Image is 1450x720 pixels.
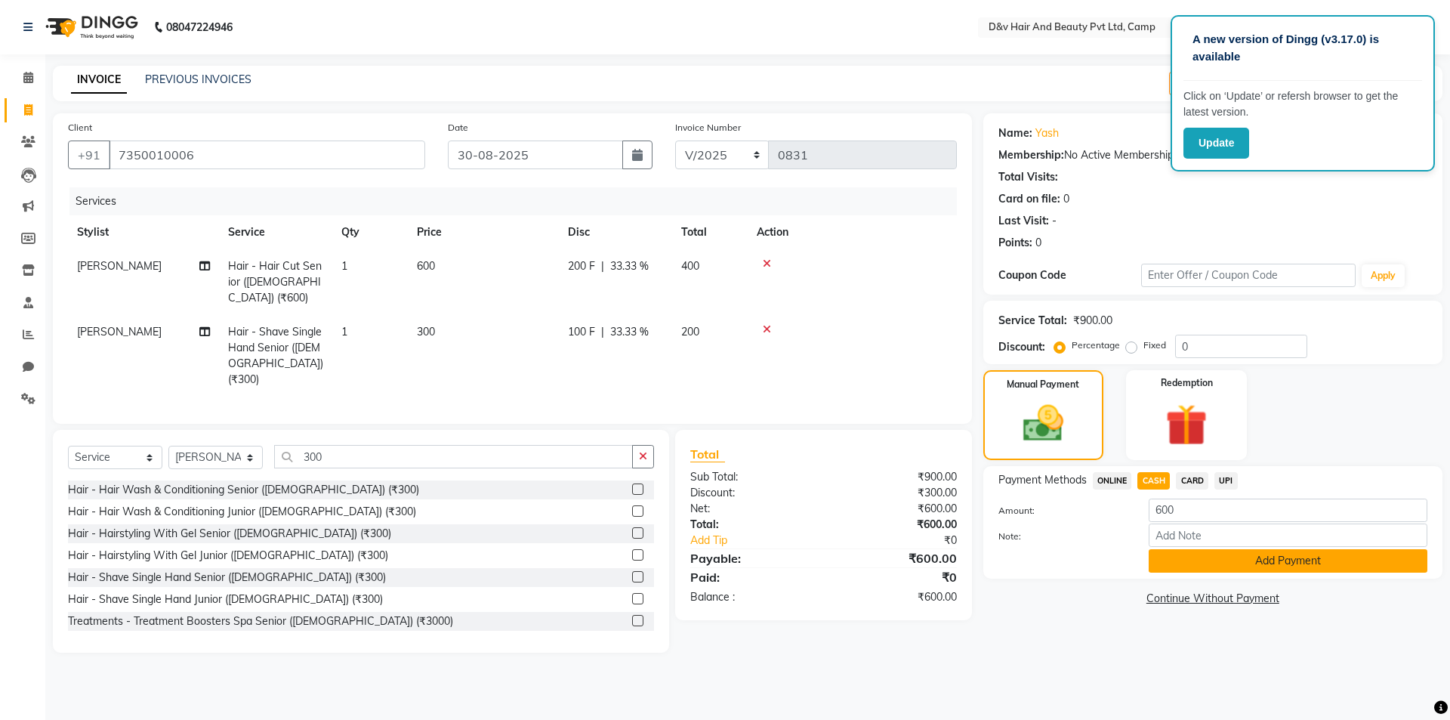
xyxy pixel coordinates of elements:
[601,324,604,340] span: |
[823,485,967,501] div: ₹300.00
[679,517,823,533] div: Total:
[77,259,162,273] span: [PERSON_NAME]
[1072,338,1120,352] label: Percentage
[166,6,233,48] b: 08047224946
[69,187,968,215] div: Services
[39,6,142,48] img: logo
[823,549,967,567] div: ₹600.00
[986,591,1439,607] a: Continue Without Payment
[68,592,383,607] div: Hair - Shave Single Hand Junior ([DEMOGRAPHIC_DATA]) (₹300)
[601,258,604,274] span: |
[823,469,967,485] div: ₹900.00
[823,501,967,517] div: ₹600.00
[690,447,725,462] span: Total
[998,313,1067,329] div: Service Total:
[1063,191,1069,207] div: 0
[68,570,386,586] div: Hair - Shave Single Hand Senior ([DEMOGRAPHIC_DATA]) (₹300)
[274,445,633,468] input: Search or Scan
[679,533,847,548] a: Add Tip
[679,549,823,567] div: Payable:
[998,147,1427,163] div: No Active Membership
[998,169,1058,185] div: Total Visits:
[998,147,1064,163] div: Membership:
[1183,88,1422,120] p: Click on ‘Update’ or refersh browser to get the latest version.
[823,568,967,586] div: ₹0
[71,66,127,94] a: INVOICE
[68,215,219,249] th: Stylist
[610,324,649,340] span: 33.33 %
[77,325,162,338] span: [PERSON_NAME]
[1093,472,1132,490] span: ONLINE
[1214,472,1238,490] span: UPI
[679,469,823,485] div: Sub Total:
[987,530,1137,543] label: Note:
[998,191,1060,207] div: Card on file:
[228,325,323,386] span: Hair - Shave Single Hand Senior ([DEMOGRAPHIC_DATA]) (₹300)
[672,215,748,249] th: Total
[1143,338,1166,352] label: Fixed
[610,258,649,274] span: 33.33 %
[679,485,823,501] div: Discount:
[448,121,468,134] label: Date
[1035,235,1041,251] div: 0
[998,472,1087,488] span: Payment Methods
[1052,213,1057,229] div: -
[1176,472,1208,490] span: CARD
[1362,264,1405,287] button: Apply
[1073,313,1112,329] div: ₹900.00
[1137,472,1170,490] span: CASH
[145,73,251,86] a: PREVIOUS INVOICES
[679,501,823,517] div: Net:
[1035,125,1059,141] a: Yash
[1192,31,1413,65] p: A new version of Dingg (v3.17.0) is available
[679,568,823,586] div: Paid:
[568,324,595,340] span: 100 F
[681,259,699,273] span: 400
[68,548,388,564] div: Hair - Hairstyling With Gel Junior ([DEMOGRAPHIC_DATA]) (₹300)
[998,125,1032,141] div: Name:
[1161,376,1213,390] label: Redemption
[341,325,347,338] span: 1
[823,589,967,605] div: ₹600.00
[408,215,559,249] th: Price
[847,533,967,548] div: ₹0
[823,517,967,533] div: ₹600.00
[219,215,332,249] th: Service
[68,121,92,134] label: Client
[341,259,347,273] span: 1
[1149,499,1427,522] input: Amount
[417,259,435,273] span: 600
[568,258,595,274] span: 200 F
[1183,128,1249,159] button: Update
[68,141,110,169] button: +91
[68,504,416,520] div: Hair - Hair Wash & Conditioning Junior ([DEMOGRAPHIC_DATA]) (₹300)
[679,589,823,605] div: Balance :
[1149,549,1427,573] button: Add Payment
[1007,378,1079,391] label: Manual Payment
[332,215,408,249] th: Qty
[675,121,741,134] label: Invoice Number
[1169,72,1256,95] button: Create New
[559,215,672,249] th: Disc
[1152,399,1220,451] img: _gift.svg
[748,215,957,249] th: Action
[68,482,419,498] div: Hair - Hair Wash & Conditioning Senior ([DEMOGRAPHIC_DATA]) (₹300)
[1149,524,1427,547] input: Add Note
[998,213,1049,229] div: Last Visit:
[998,235,1032,251] div: Points:
[987,504,1137,518] label: Amount:
[998,339,1045,355] div: Discount:
[228,259,322,304] span: Hair - Hair Cut Senior ([DEMOGRAPHIC_DATA]) (₹600)
[417,325,435,338] span: 300
[1010,400,1076,447] img: _cash.svg
[68,613,453,629] div: Treatments - Treatment Boosters Spa Senior ([DEMOGRAPHIC_DATA]) (₹3000)
[1141,264,1356,287] input: Enter Offer / Coupon Code
[998,267,1141,283] div: Coupon Code
[109,141,425,169] input: Search by Name/Mobile/Email/Code
[68,526,391,542] div: Hair - Hairstyling With Gel Senior ([DEMOGRAPHIC_DATA]) (₹300)
[681,325,699,338] span: 200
